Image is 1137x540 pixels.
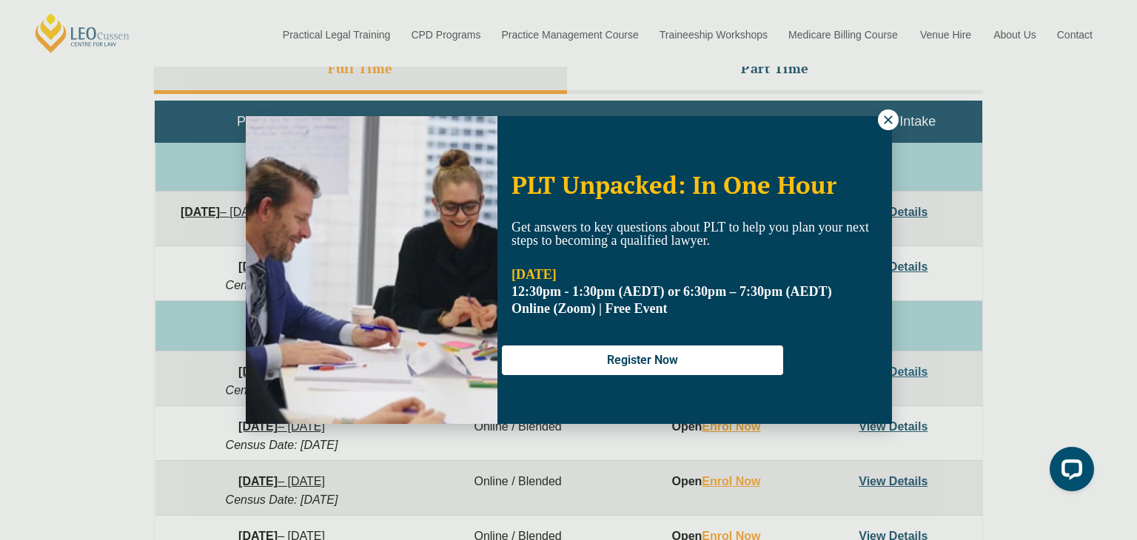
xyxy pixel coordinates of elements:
[1038,441,1100,503] iframe: LiveChat chat widget
[512,220,869,248] span: Get answers to key questions about PLT to help you plan your next steps to becoming a qualified l...
[502,345,783,375] button: Register Now
[246,116,497,424] img: Woman in yellow blouse holding folders looking to the right and smiling
[512,169,836,200] span: PLT Unpacked: In One Hour
[512,284,832,299] strong: 12:30pm - 1:30pm (AEDT) or 6:30pm – 7:30pm (AEDT)
[512,267,557,282] strong: [DATE]
[878,109,899,130] button: Close
[512,301,668,316] span: Online (Zoom) | Free Event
